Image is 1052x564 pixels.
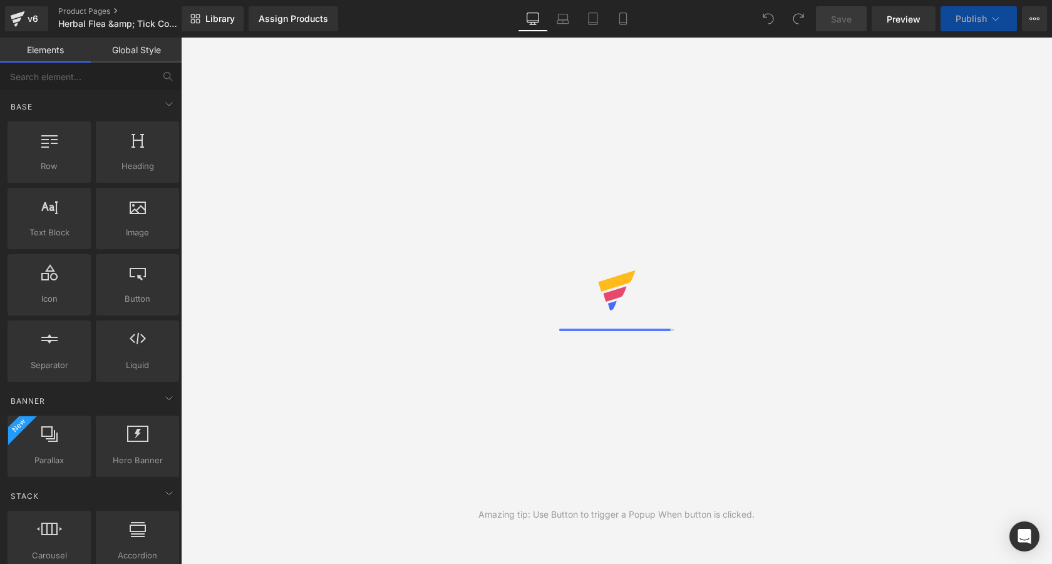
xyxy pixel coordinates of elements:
span: Parallax [11,454,87,467]
span: Accordion [100,549,175,562]
span: Button [100,292,175,305]
span: Banner [9,395,46,407]
div: Amazing tip: Use Button to trigger a Popup When button is clicked. [478,508,755,521]
span: Row [11,160,87,173]
span: Image [100,226,175,239]
span: Text Block [11,226,87,239]
span: Base [9,101,34,113]
a: Desktop [518,6,548,31]
a: Global Style [91,38,182,63]
span: Publish [956,14,987,24]
span: Heading [100,160,175,173]
button: Redo [786,6,811,31]
span: Preview [887,13,920,26]
button: Undo [756,6,781,31]
div: Open Intercom Messenger [1009,521,1039,551]
div: Assign Products [259,14,328,24]
span: Hero Banner [100,454,175,467]
a: New Library [182,6,244,31]
span: Liquid [100,359,175,372]
a: Tablet [578,6,608,31]
button: More [1022,6,1047,31]
div: v6 [25,11,41,27]
a: Mobile [608,6,638,31]
span: Icon [11,292,87,305]
span: Separator [11,359,87,372]
span: Carousel [11,549,87,562]
a: v6 [5,6,48,31]
span: Herbal Flea &amp; Tick Collar for Dogs (8‑Month Natural Protection) — DEWEL™ [58,19,178,29]
a: Preview [872,6,936,31]
a: Product Pages [58,6,202,16]
span: Stack [9,490,40,502]
a: Laptop [548,6,578,31]
button: Publish [941,6,1017,31]
span: Library [205,13,235,24]
span: Save [831,13,852,26]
